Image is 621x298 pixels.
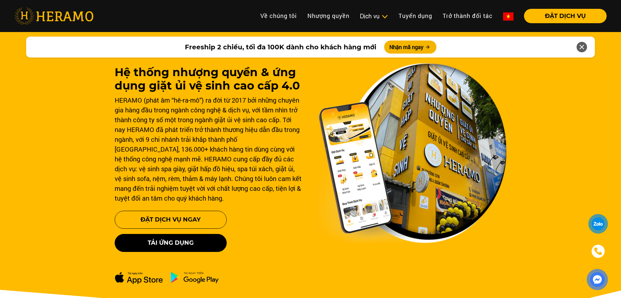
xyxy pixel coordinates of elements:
[360,12,388,21] div: Dịch vụ
[319,63,507,243] img: banner
[115,66,303,92] h1: Hệ thống nhượng quyền & ứng dụng giặt ủi vệ sinh cao cấp 4.0
[171,272,219,283] img: ch-dowload
[14,8,93,25] img: heramo-logo.png
[381,13,388,20] img: subToggleIcon
[393,9,437,23] a: Tuyển dụng
[115,272,163,284] img: apple-dowload
[589,242,607,260] a: phone-icon
[302,9,355,23] a: Nhượng quyền
[115,95,303,203] div: HERAMO (phát âm “hê-ra-mô”) ra đời từ 2017 bởi những chuyên gia hàng đầu trong ngành công nghệ & ...
[384,41,436,54] button: Nhận mã ngay
[519,13,607,19] a: ĐẶT DỊCH VỤ
[115,234,227,252] button: Tải ứng dụng
[524,9,607,23] button: ĐẶT DỊCH VỤ
[437,9,498,23] a: Trở thành đối tác
[594,247,603,256] img: phone-icon
[115,211,227,229] button: Đặt Dịch Vụ Ngay
[185,42,376,52] span: Freeship 2 chiều, tối đa 100K dành cho khách hàng mới
[503,12,514,21] img: vn-flag.png
[255,9,302,23] a: Về chúng tôi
